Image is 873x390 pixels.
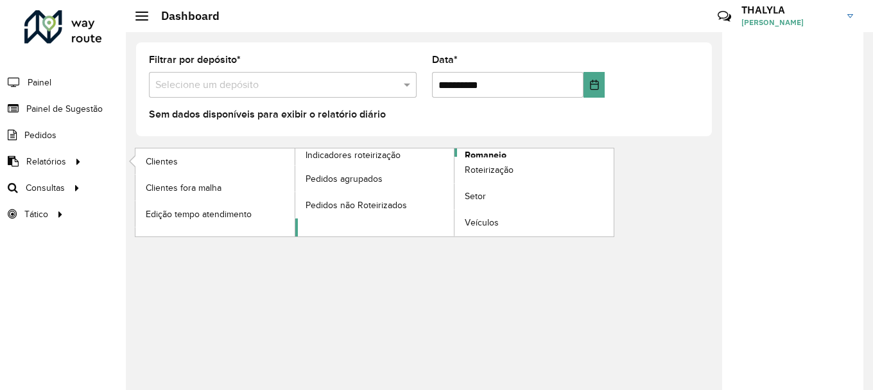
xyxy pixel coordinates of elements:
span: [PERSON_NAME] [741,17,838,28]
span: Painel [28,76,51,89]
a: Edição tempo atendimento [135,201,295,227]
label: Data [432,52,458,67]
a: Indicadores roteirização [135,148,454,236]
span: Consultas [26,181,65,195]
span: Tático [24,208,48,221]
a: Pedidos não Roteirizados [295,192,454,218]
span: Veículos [465,216,499,229]
a: Clientes [135,148,295,174]
label: Sem dados disponíveis para exibir o relatório diário [149,107,386,122]
span: Pedidos não Roteirizados [306,199,407,212]
a: Pedidos agrupados [295,166,454,191]
label: Filtrar por depósito [149,52,241,67]
span: Pedidos [24,129,56,142]
span: Clientes [146,155,178,168]
span: Romaneio [465,148,506,162]
span: Edição tempo atendimento [146,208,252,221]
span: Clientes fora malha [146,181,221,195]
span: Pedidos agrupados [306,172,383,186]
span: Indicadores roteirização [306,148,401,162]
h3: THALYLA [741,4,838,16]
a: Roteirização [454,157,614,183]
span: Roteirização [465,163,514,177]
h2: Dashboard [148,9,220,23]
span: Setor [465,190,486,203]
a: Veículos [454,210,614,236]
a: Contato Rápido [711,3,738,30]
span: Painel de Sugestão [26,102,103,116]
a: Romaneio [295,148,614,236]
span: Relatórios [26,155,66,168]
a: Clientes fora malha [135,175,295,200]
a: Setor [454,184,614,209]
button: Choose Date [583,72,605,98]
